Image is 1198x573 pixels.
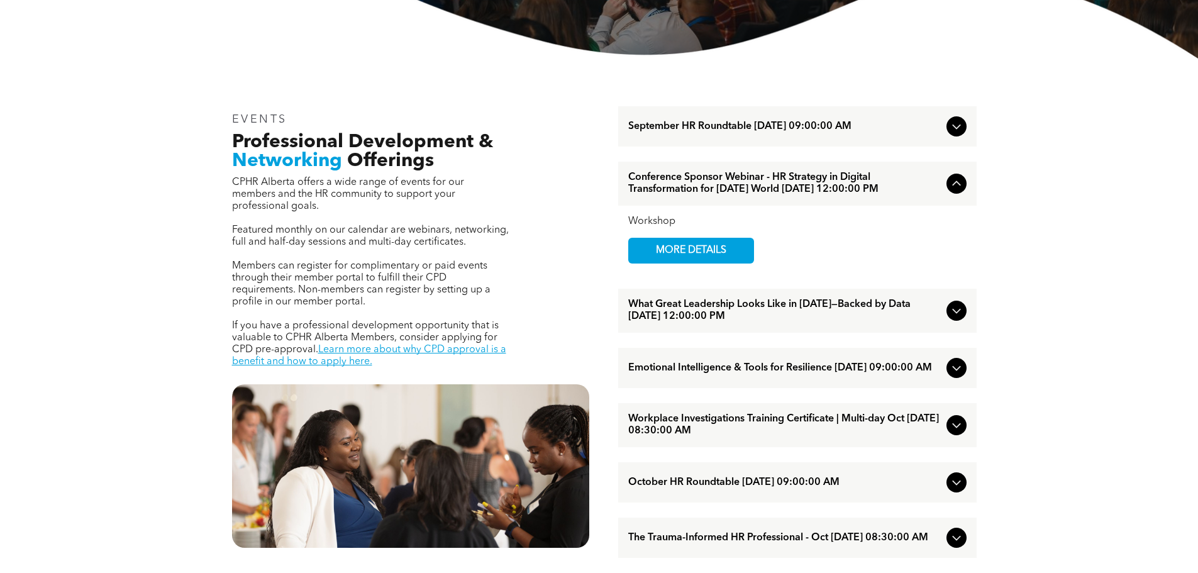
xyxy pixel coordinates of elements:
span: Workplace Investigations Training Certificate | Multi-day Oct [DATE] 08:30:00 AM [628,413,941,437]
span: Networking [232,152,342,170]
span: Featured monthly on our calendar are webinars, networking, full and half-day sessions and multi-d... [232,225,509,247]
div: Workshop [628,216,967,228]
span: CPHR Alberta offers a wide range of events for our members and the HR community to support your p... [232,177,464,211]
span: The Trauma-Informed HR Professional - Oct [DATE] 08:30:00 AM [628,532,941,544]
span: Emotional Intelligence & Tools for Resilience [DATE] 09:00:00 AM [628,362,941,374]
span: If you have a professional development opportunity that is valuable to CPHR Alberta Members, cons... [232,321,499,355]
span: MORE DETAILS [641,238,741,263]
span: October HR Roundtable [DATE] 09:00:00 AM [628,477,941,489]
span: Offerings [347,152,434,170]
span: Members can register for complimentary or paid events through their member portal to fulfill thei... [232,261,491,307]
a: MORE DETAILS [628,238,754,264]
span: September HR Roundtable [DATE] 09:00:00 AM [628,121,941,133]
span: What Great Leadership Looks Like in [DATE]—Backed by Data [DATE] 12:00:00 PM [628,299,941,323]
span: EVENTS [232,114,288,125]
a: Learn more about why CPD approval is a benefit and how to apply here. [232,345,506,367]
span: Professional Development & [232,133,493,152]
span: Conference Sponsor Webinar - HR Strategy in Digital Transformation for [DATE] World [DATE] 12:00:... [628,172,941,196]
